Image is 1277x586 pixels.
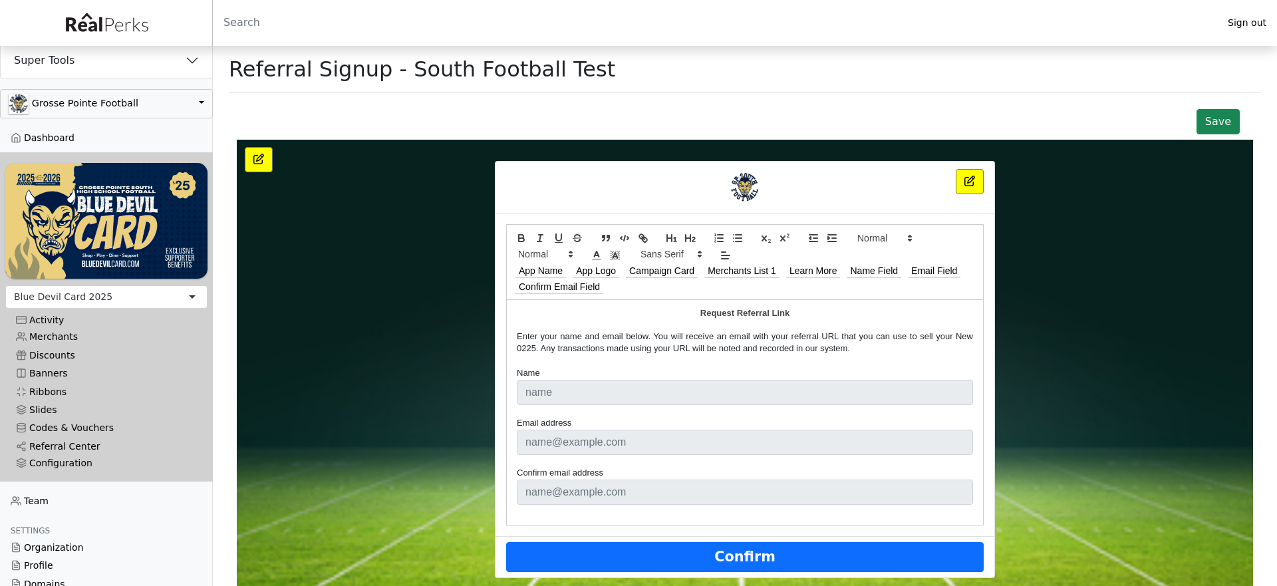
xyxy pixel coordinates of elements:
input: name@example.com [517,430,973,455]
a: Merchants [5,328,208,346]
span: Settings [11,526,50,535]
button: Save [1197,109,1240,134]
button: Learn More [786,262,841,278]
a: Ribbons [5,382,208,400]
a: Discounts [5,347,208,365]
strong: Request Referral Link [700,308,789,318]
div: Blue Devil Card 2025 [14,290,112,304]
a: Sign out [1217,14,1277,32]
a: Codes & Vouchers [5,419,208,437]
input: Search [213,7,1217,39]
button: Confirm [506,542,984,572]
input: name@example.com [517,480,973,505]
button: App Logo [573,262,619,278]
img: WvZzOez5OCqmO91hHZfJL7W2tJ07LbGMjwPPNJwI.png [5,163,208,279]
p: Enter your name and email below. You will receive an email with your referral URL that you can us... [517,331,973,355]
a: Banners [5,365,208,382]
button: Confirm Email Field [515,278,603,294]
img: real_perks_logo-01.svg [59,8,154,38]
button: Merchants List 1 [704,262,780,278]
button: Campaign Card [626,262,698,278]
a: Referral Center [5,437,208,455]
img: GAa1zriJJmkmu1qRtUwg8x1nQwzlKm3DoqW9UgYl.jpg [730,172,760,202]
div: Configuration [16,458,197,469]
button: Email Field [908,262,960,278]
div: Activity [16,315,197,326]
p: Email address [517,417,973,429]
input: name [517,380,973,405]
button: Super Tools [1,43,212,78]
button: App Name [515,262,566,278]
button: Name Field [847,262,901,278]
img: GAa1zriJJmkmu1qRtUwg8x1nQwzlKm3DoqW9UgYl.jpg [9,94,29,114]
h1: Referral Signup - South Football Test [229,57,615,82]
p: Name [517,367,973,379]
a: Slides [5,401,208,419]
p: Confirm email address [517,467,973,479]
